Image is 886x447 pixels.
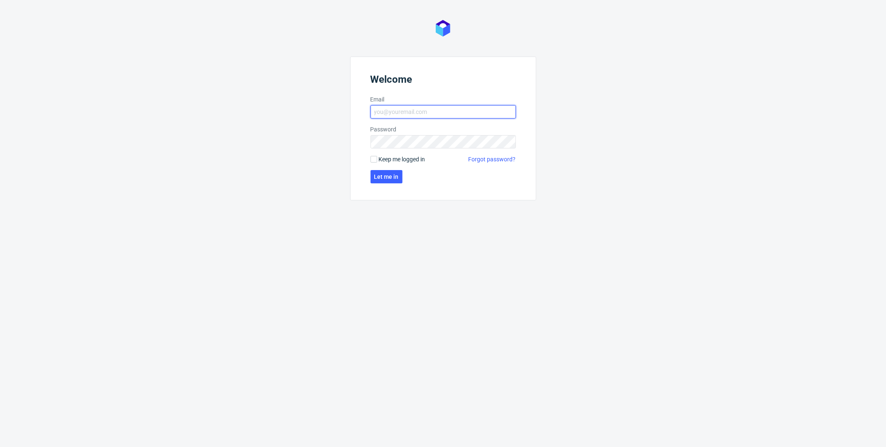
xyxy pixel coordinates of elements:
label: Email [371,95,516,104]
a: Forgot password? [469,155,516,163]
button: Let me in [371,170,403,183]
span: Keep me logged in [379,155,425,163]
span: Let me in [374,174,399,180]
input: you@youremail.com [371,105,516,119]
header: Welcome [371,74,516,89]
label: Password [371,125,516,133]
